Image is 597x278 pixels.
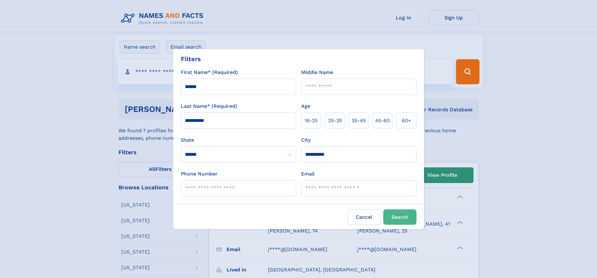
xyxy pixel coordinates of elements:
[375,117,390,124] span: 45‑60
[181,54,201,64] div: Filters
[383,209,416,225] button: Search
[301,170,315,178] label: Email
[402,117,411,124] span: 60+
[328,117,342,124] span: 25‑35
[352,117,366,124] span: 35‑45
[348,209,381,225] label: Cancel
[181,102,237,110] label: Last Name* (Required)
[181,136,296,144] label: State
[301,136,311,144] label: City
[181,170,217,178] label: Phone Number
[181,69,238,76] label: First Name* (Required)
[301,69,333,76] label: Middle Name
[305,117,317,124] span: 18‑25
[301,102,310,110] label: Age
